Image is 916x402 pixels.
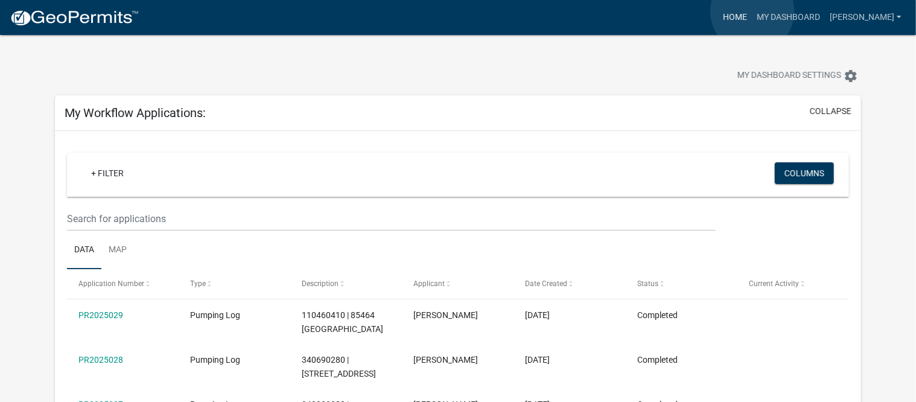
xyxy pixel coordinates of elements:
[414,279,445,288] span: Applicant
[637,310,678,320] span: Completed
[414,355,479,365] span: Kyle Jamison Ladlie
[637,355,678,365] span: Completed
[825,6,906,29] a: [PERSON_NAME]
[737,269,849,298] datatable-header-cell: Current Activity
[65,106,206,120] h5: My Workflow Applications:
[514,269,625,298] datatable-header-cell: Date Created
[190,279,206,288] span: Type
[302,355,376,378] span: 340690280 | 914 14TH ST E
[81,162,133,184] a: + Filter
[302,310,383,334] span: 110460410 | 85464 SOUTH ISLAND CIR
[728,64,868,88] button: My Dashboard Settingssettings
[749,279,799,288] span: Current Activity
[290,269,402,298] datatable-header-cell: Description
[526,279,568,288] span: Date Created
[101,231,134,270] a: Map
[775,162,834,184] button: Columns
[67,269,179,298] datatable-header-cell: Application Number
[844,69,858,83] i: settings
[526,355,550,365] span: 08/19/2025
[402,269,514,298] datatable-header-cell: Applicant
[626,269,737,298] datatable-header-cell: Status
[190,310,240,320] span: Pumping Log
[179,269,290,298] datatable-header-cell: Type
[67,206,716,231] input: Search for applications
[526,310,550,320] span: 08/20/2025
[190,355,240,365] span: Pumping Log
[737,69,841,83] span: My Dashboard Settings
[810,105,851,118] button: collapse
[302,279,339,288] span: Description
[718,6,752,29] a: Home
[78,355,123,365] a: PR2025028
[67,231,101,270] a: Data
[752,6,825,29] a: My Dashboard
[637,279,658,288] span: Status
[78,310,123,320] a: PR2025029
[414,310,479,320] span: Kyle Jamison Ladlie
[78,279,144,288] span: Application Number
